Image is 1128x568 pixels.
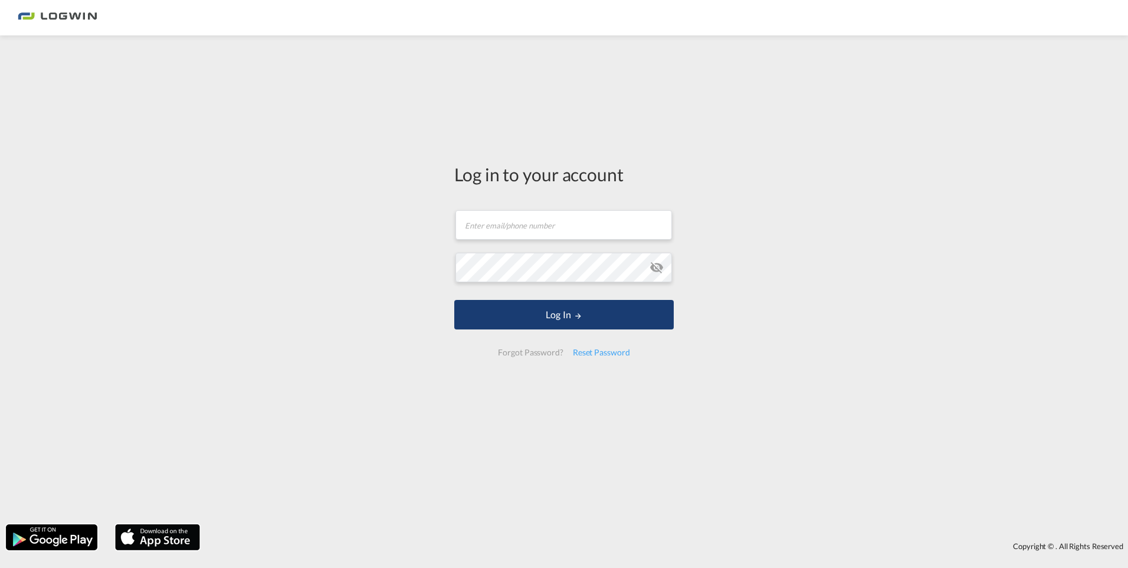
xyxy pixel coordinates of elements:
button: LOGIN [454,300,674,329]
div: Log in to your account [454,162,674,187]
div: Forgot Password? [493,342,568,363]
img: apple.png [114,523,201,551]
img: bc73a0e0d8c111efacd525e4c8ad7d32.png [18,5,97,31]
div: Reset Password [568,342,635,363]
img: google.png [5,523,99,551]
div: Copyright © . All Rights Reserved [206,536,1128,556]
input: Enter email/phone number [455,210,672,240]
md-icon: icon-eye-off [650,260,664,275]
